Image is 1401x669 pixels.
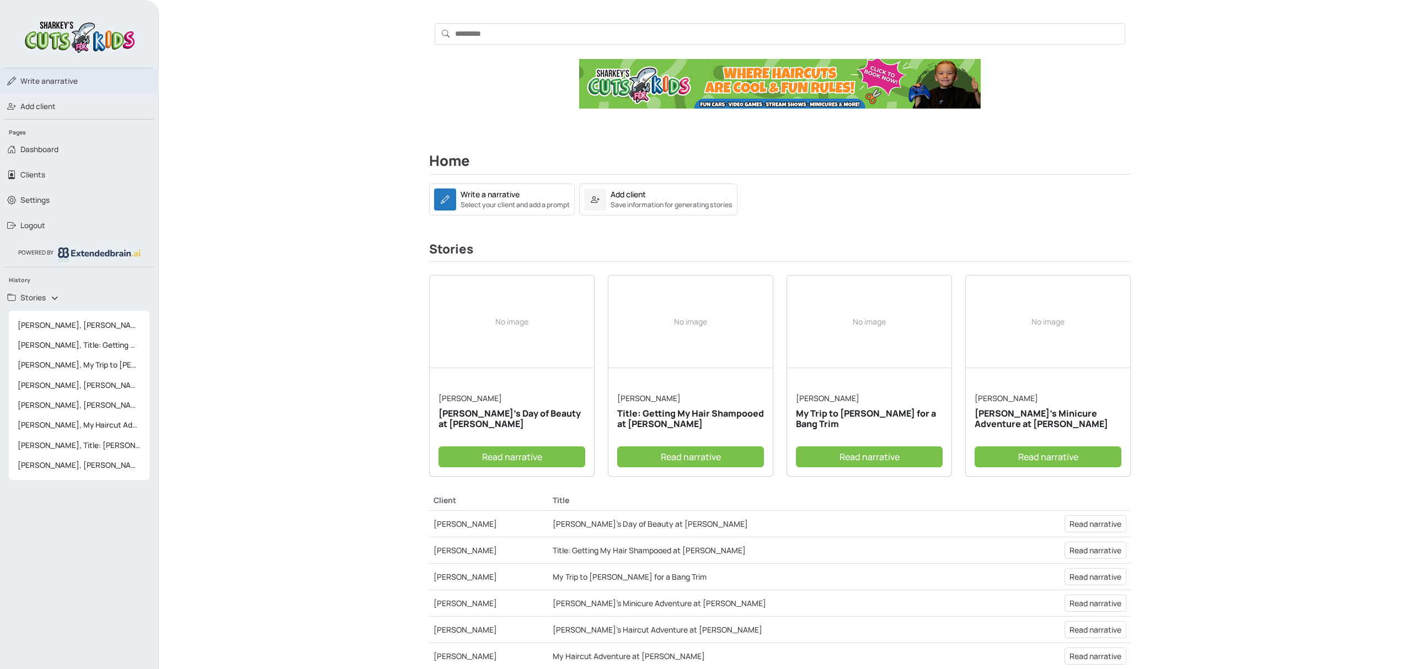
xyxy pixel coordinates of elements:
a: My Haircut Adventure at [PERSON_NAME] [553,651,705,661]
a: [PERSON_NAME], My Haircut Adventure at [PERSON_NAME] [9,415,149,435]
h5: [PERSON_NAME]’s Day of Beauty at [PERSON_NAME] [439,408,585,429]
span: Write a [20,76,46,86]
a: [PERSON_NAME] [434,624,497,635]
a: [PERSON_NAME] [439,393,502,403]
a: [PERSON_NAME], My Trip to [PERSON_NAME] for a Bang Trim [9,355,149,375]
a: [PERSON_NAME], [PERSON_NAME]'s Social Story: Navigating Noisy Environments and Changes [9,455,149,475]
a: [PERSON_NAME], [PERSON_NAME]'s Haircut Adventure at [PERSON_NAME] [9,395,149,415]
img: logo [22,18,137,55]
div: No image [966,276,1130,368]
a: Read narrative [975,446,1121,467]
span: Logout [20,220,45,231]
a: [PERSON_NAME], Title: Getting My Hair Shampooed at [PERSON_NAME] [9,335,149,355]
a: Read narrative [1065,595,1126,612]
span: [PERSON_NAME], [PERSON_NAME]'s Minicure Adventure at [PERSON_NAME] [13,375,145,395]
span: [PERSON_NAME], My Trip to [PERSON_NAME] for a Bang Trim [13,355,145,375]
span: Clients [20,169,45,180]
a: [PERSON_NAME], Title: [PERSON_NAME]'s Calm and Confident Day at School [9,435,149,455]
img: Ad Banner [579,59,981,109]
span: Settings [20,195,50,206]
span: [PERSON_NAME], [PERSON_NAME]'s Haircut Adventure at [PERSON_NAME] [13,395,145,415]
a: Add clientSave information for generating stories [579,193,737,203]
span: narrative [20,75,78,87]
span: [PERSON_NAME], [PERSON_NAME]’s Day of Beauty at [PERSON_NAME] [13,315,145,335]
a: [PERSON_NAME] [434,571,497,582]
span: [PERSON_NAME], [PERSON_NAME]'s Social Story: Navigating Noisy Environments and Changes [13,455,145,475]
a: Add clientSave information for generating stories [579,184,737,215]
h5: Title: Getting My Hair Shampooed at [PERSON_NAME] [617,408,764,429]
a: [PERSON_NAME] [796,393,859,403]
a: [PERSON_NAME]’s Day of Beauty at [PERSON_NAME] [553,519,748,529]
a: Title: Getting My Hair Shampooed at [PERSON_NAME] [553,545,746,555]
a: Read narrative [439,446,585,467]
a: Read narrative [1065,648,1126,665]
a: [PERSON_NAME] [434,519,497,529]
a: [PERSON_NAME] [434,598,497,608]
a: [PERSON_NAME] [434,545,497,555]
span: Dashboard [20,144,58,155]
a: Read narrative [1065,621,1126,638]
span: Add client [20,101,56,112]
div: Add client [611,188,646,200]
a: [PERSON_NAME], [PERSON_NAME]'s Minicure Adventure at [PERSON_NAME] [9,375,149,395]
th: Title [548,490,1015,511]
div: No image [430,276,594,368]
span: [PERSON_NAME], Title: [PERSON_NAME]'s Calm and Confident Day at School [13,435,145,455]
a: Read narrative [796,446,943,467]
div: Write a narrative [461,188,520,200]
h5: [PERSON_NAME]'s Minicure Adventure at [PERSON_NAME] [975,408,1121,429]
h3: Stories [429,242,1131,262]
a: Read narrative [1065,542,1126,559]
span: Stories [20,292,46,303]
div: No image [787,276,951,368]
a: Read narrative [617,446,764,467]
a: [PERSON_NAME]'s Haircut Adventure at [PERSON_NAME] [553,624,762,635]
img: logo [58,247,141,262]
a: Read narrative [1065,515,1126,532]
small: Select your client and add a prompt [461,200,570,210]
span: [PERSON_NAME], Title: Getting My Hair Shampooed at [PERSON_NAME] [13,335,145,355]
span: [PERSON_NAME], My Haircut Adventure at [PERSON_NAME] [13,415,145,435]
th: Client [429,490,548,511]
a: Read narrative [1065,568,1126,585]
a: [PERSON_NAME], [PERSON_NAME]’s Day of Beauty at [PERSON_NAME] [9,315,149,335]
a: My Trip to [PERSON_NAME] for a Bang Trim [553,571,707,582]
a: [PERSON_NAME] [617,393,681,403]
a: Write a narrativeSelect your client and add a prompt [429,184,575,215]
h2: Home [429,153,1131,175]
a: [PERSON_NAME] [975,393,1038,403]
a: [PERSON_NAME]'s Minicure Adventure at [PERSON_NAME] [553,598,766,608]
h5: My Trip to [PERSON_NAME] for a Bang Trim [796,408,943,429]
a: [PERSON_NAME] [434,651,497,661]
div: No image [608,276,773,368]
a: Write a narrativeSelect your client and add a prompt [429,193,575,203]
small: Save information for generating stories [611,200,732,210]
